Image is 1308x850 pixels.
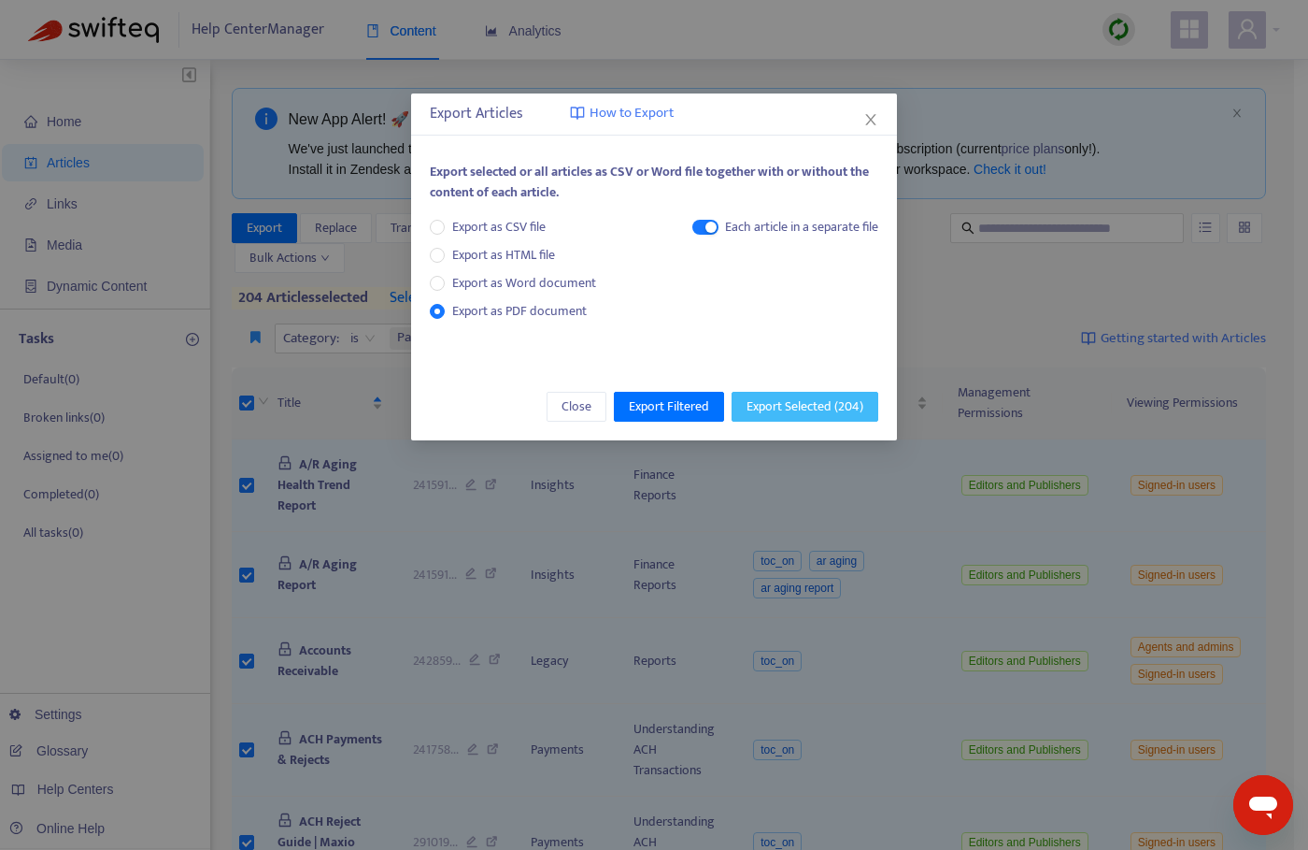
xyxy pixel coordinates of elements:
span: Close [562,396,591,417]
span: Export as PDF document [452,300,587,322]
div: Export Articles [430,103,878,125]
button: Close [547,392,606,422]
span: Export as CSV file [445,217,553,238]
div: Each article in a separate file [725,217,878,238]
span: close [863,112,878,127]
button: Export Filtered [614,392,724,422]
span: Export selected or all articles as CSV or Word file together with or without the content of each ... [430,161,869,203]
iframe: Button to launch messaging window [1233,775,1293,835]
span: Export as HTML file [445,245,562,266]
span: Export Selected ( 204 ) [746,396,863,417]
a: How to Export [570,103,674,124]
span: Export as Word document [445,273,604,294]
button: Close [860,109,881,130]
img: image-link [570,106,585,121]
button: Export Selected (204) [732,392,878,422]
span: Export Filtered [629,396,709,417]
span: How to Export [590,103,674,124]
